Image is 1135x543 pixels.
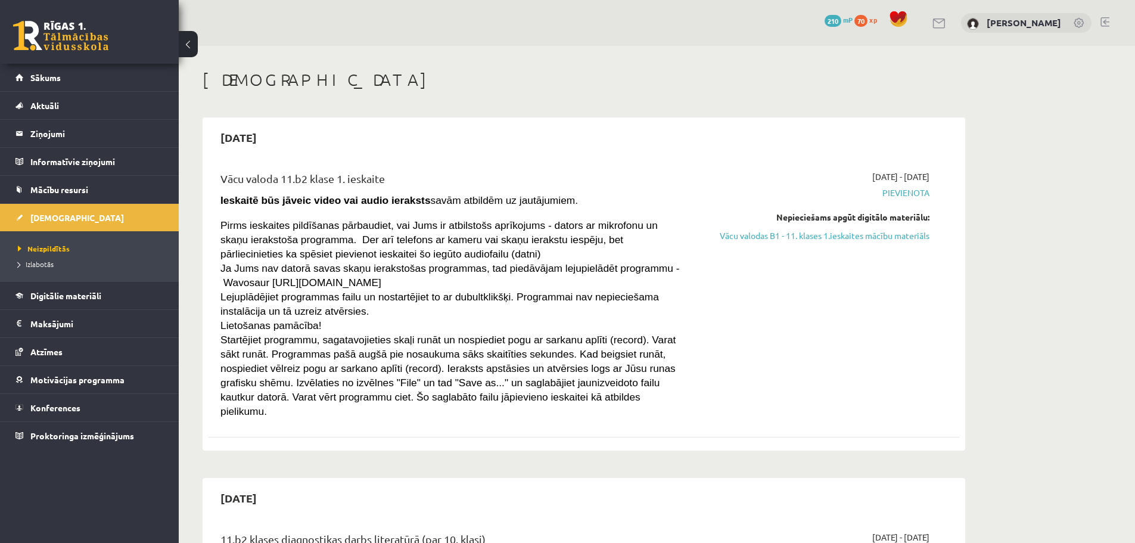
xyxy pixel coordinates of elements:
legend: Maksājumi [30,310,164,337]
span: savām atbildēm uz jautājumiem. [220,194,578,206]
a: Motivācijas programma [15,366,164,393]
span: xp [869,15,877,24]
h2: [DATE] [209,123,269,151]
span: Lejuplādējiet programmas failu un nostartējiet to ar dubultklikšķi. Programmai nav nepieciešama i... [220,291,659,317]
a: Maksājumi [15,310,164,337]
a: Ziņojumi [15,120,164,147]
a: Vācu valodas B1 - 11. klases 1.ieskaites mācību materiāls [705,229,929,242]
a: [DEMOGRAPHIC_DATA] [15,204,164,231]
span: Lietošanas pamācība! [220,319,322,331]
a: Sākums [15,64,164,91]
a: Proktoringa izmēģinājums [15,422,164,449]
span: Digitālie materiāli [30,290,101,301]
span: [DEMOGRAPHIC_DATA] [30,212,124,223]
span: 70 [854,15,867,27]
span: 210 [825,15,841,27]
span: Izlabotās [18,259,54,269]
span: Neizpildītās [18,244,70,253]
h2: [DATE] [209,484,269,512]
img: Markuss Orlovs [967,18,979,30]
a: Digitālie materiāli [15,282,164,309]
span: Startējiet programmu, sagatavojieties skaļi runāt un nospiediet pogu ar sarkanu aplīti (record). ... [220,334,676,417]
a: Mācību resursi [15,176,164,203]
legend: Ziņojumi [30,120,164,147]
a: 210 mP [825,15,853,24]
span: Atzīmes [30,346,63,357]
a: Konferences [15,394,164,421]
div: Vācu valoda 11.b2 klase 1. ieskaite [220,170,687,193]
div: Nepieciešams apgūt digitālo materiālu: [705,211,929,224]
a: 70 xp [854,15,883,24]
legend: Informatīvie ziņojumi [30,148,164,175]
span: Ja Jums nav datorā savas skaņu ierakstošas programmas, tad piedāvājam lejupielādēt programmu - Wa... [220,262,680,288]
span: [DATE] - [DATE] [872,170,929,183]
span: Pievienota [705,187,929,199]
a: Informatīvie ziņojumi [15,148,164,175]
a: [PERSON_NAME] [987,17,1061,29]
strong: Ieskaitē būs jāveic video vai audio ieraksts [220,194,431,206]
a: Neizpildītās [18,243,167,254]
a: Izlabotās [18,259,167,269]
a: Rīgas 1. Tālmācības vidusskola [13,21,108,51]
span: Sākums [30,72,61,83]
a: Atzīmes [15,338,164,365]
span: Mācību resursi [30,184,88,195]
span: Pirms ieskaites pildīšanas pārbaudiet, vai Jums ir atbilstošs aprīkojums - dators ar mikrofonu un... [220,219,658,260]
h1: [DEMOGRAPHIC_DATA] [203,70,965,90]
span: Proktoringa izmēģinājums [30,430,134,441]
span: Konferences [30,402,80,413]
span: Motivācijas programma [30,374,125,385]
a: Aktuāli [15,92,164,119]
span: mP [843,15,853,24]
span: Aktuāli [30,100,59,111]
